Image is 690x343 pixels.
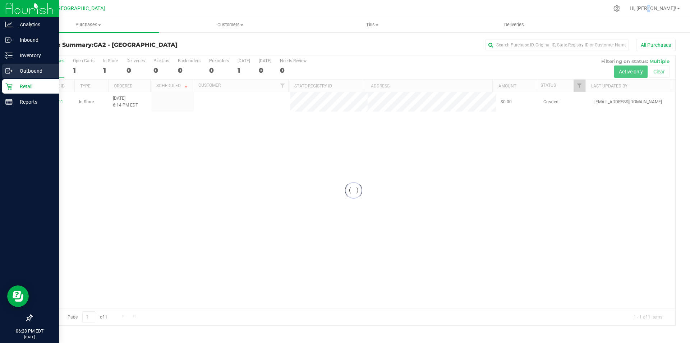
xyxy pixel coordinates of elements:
[301,17,443,32] a: Tills
[13,67,56,75] p: Outbound
[7,285,29,307] iframe: Resource center
[13,36,56,44] p: Inbound
[160,22,301,28] span: Customers
[302,22,443,28] span: Tills
[443,17,585,32] a: Deliveries
[5,83,13,90] inline-svg: Retail
[3,334,56,340] p: [DATE]
[630,5,676,11] span: Hi, [PERSON_NAME]!
[612,5,621,12] div: Manage settings
[5,67,13,75] inline-svg: Outbound
[3,328,56,334] p: 06:28 PM EDT
[13,98,56,106] p: Reports
[32,42,246,48] h3: Purchase Summary:
[42,5,105,12] span: GA2 - [GEOGRAPHIC_DATA]
[636,39,676,51] button: All Purchases
[5,36,13,44] inline-svg: Inbound
[17,22,159,28] span: Purchases
[13,82,56,91] p: Retail
[13,20,56,29] p: Analytics
[93,41,178,48] span: GA2 - [GEOGRAPHIC_DATA]
[5,21,13,28] inline-svg: Analytics
[5,98,13,105] inline-svg: Reports
[13,51,56,60] p: Inventory
[17,17,159,32] a: Purchases
[494,22,534,28] span: Deliveries
[159,17,301,32] a: Customers
[5,52,13,59] inline-svg: Inventory
[485,40,629,50] input: Search Purchase ID, Original ID, State Registry ID or Customer Name...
